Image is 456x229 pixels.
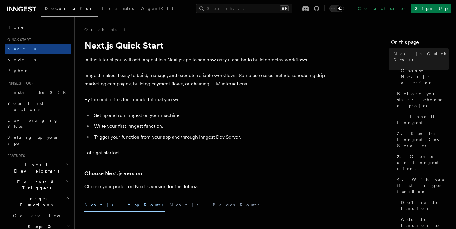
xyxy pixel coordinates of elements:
[92,111,326,120] li: Set up and run Inngest on your machine.
[13,213,75,218] span: Overview
[84,71,326,88] p: Inngest makes it easy to build, manage, and execute reliable workflows. Some use cases include sc...
[84,149,326,157] p: Let's get started!
[7,118,58,129] span: Leveraging Steps
[394,51,449,63] span: Next.js Quick Start
[7,101,43,112] span: Your first Functions
[84,182,326,191] p: Choose your preferred Next.js version for this tutorial:
[391,48,449,65] a: Next.js Quick Start
[84,56,326,64] p: In this tutorial you will add Inngest to a Next.js app to see how easy it can be to build complex...
[397,176,449,195] span: 4. Write your first Inngest function
[5,81,34,86] span: Inngest tour
[411,4,451,13] a: Sign Up
[395,174,449,197] a: 4. Write your first Inngest function
[5,176,71,193] button: Events & Triggers
[45,6,94,11] span: Documentation
[5,132,71,149] a: Setting up your app
[397,153,449,172] span: 3. Create an Inngest client
[397,91,449,109] span: Before you start: choose a project
[7,135,59,146] span: Setting up your app
[5,44,71,54] a: Next.js
[395,111,449,128] a: 1. Install Inngest
[397,131,449,149] span: 2. Run the Inngest Dev Server
[5,153,25,158] span: Features
[84,27,125,33] a: Quick start
[280,5,289,11] kbd: ⌘K
[5,162,66,174] span: Local Development
[41,2,98,17] a: Documentation
[395,151,449,174] a: 3. Create an Inngest client
[401,68,449,86] span: Choose Next.js version
[5,193,71,210] button: Inngest Functions
[5,196,65,208] span: Inngest Functions
[395,128,449,151] a: 2. Run the Inngest Dev Server
[5,179,66,191] span: Events & Triggers
[5,87,71,98] a: Install the SDK
[7,57,36,62] span: Node.js
[5,22,71,33] a: Home
[5,65,71,76] a: Python
[5,54,71,65] a: Node.js
[138,2,177,16] a: AgentKit
[329,5,344,12] button: Toggle dark mode
[395,88,449,111] a: Before you start: choose a project
[401,199,449,211] span: Define the function
[102,6,134,11] span: Examples
[7,47,36,51] span: Next.js
[196,4,292,13] button: Search...⌘K
[397,114,449,126] span: 1. Install Inngest
[84,169,142,178] a: Choose Next.js version
[11,210,71,221] a: Overview
[398,197,449,214] a: Define the function
[5,115,71,132] a: Leveraging Steps
[84,40,326,51] h1: Next.js Quick Start
[84,95,326,104] p: By the end of this ten-minute tutorial you will:
[7,24,24,30] span: Home
[92,122,326,131] li: Write your first Inngest function.
[354,4,409,13] a: Contact sales
[98,2,138,16] a: Examples
[7,90,70,95] span: Install the SDK
[169,198,261,212] button: Next.js - Pages Router
[398,65,449,88] a: Choose Next.js version
[141,6,173,11] span: AgentKit
[5,37,31,42] span: Quick start
[5,98,71,115] a: Your first Functions
[5,160,71,176] button: Local Development
[7,68,29,73] span: Python
[92,133,326,141] li: Trigger your function from your app and through Inngest Dev Server.
[391,39,449,48] h4: On this page
[84,198,165,212] button: Next.js - App Router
